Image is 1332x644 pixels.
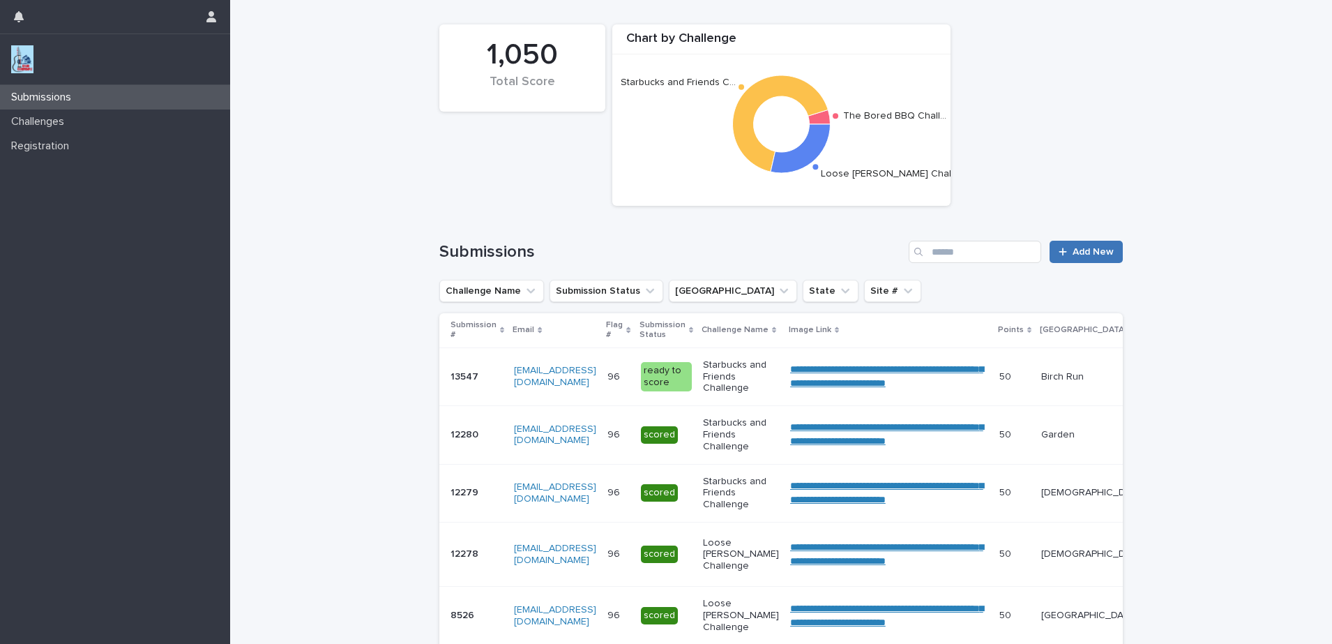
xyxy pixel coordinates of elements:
p: Registration [6,140,80,153]
p: 96 [607,426,623,441]
p: [GEOGRAPHIC_DATA] [1041,610,1145,622]
p: 50 [999,484,1014,499]
div: Total Score [463,75,582,104]
p: 96 [607,546,623,560]
p: 50 [999,607,1014,622]
a: [EMAIL_ADDRESS][DOMAIN_NAME] [514,605,596,627]
div: scored [641,546,678,563]
p: Image Link [789,322,831,338]
p: [GEOGRAPHIC_DATA] [1040,322,1127,338]
h1: Submissions [439,242,903,262]
p: Starbucks and Friends Challenge [703,417,779,452]
p: Email [513,322,534,338]
button: Challenge Name [439,280,544,302]
p: Birch Run [1041,371,1145,383]
p: 12278 [451,546,481,560]
a: [EMAIL_ADDRESS][DOMAIN_NAME] [514,482,596,504]
p: Submission # [451,317,497,343]
a: [EMAIL_ADDRESS][DOMAIN_NAME] [514,366,596,387]
p: Challenge Name [702,322,769,338]
p: Points [998,322,1024,338]
p: Flag # [606,317,623,343]
p: Challenges [6,115,75,128]
p: Submission Status [639,317,686,343]
p: [DEMOGRAPHIC_DATA] [1041,548,1145,560]
p: 50 [999,426,1014,441]
p: 50 [999,546,1014,560]
input: Search [909,241,1041,263]
div: scored [641,484,678,502]
button: Closest City [669,280,797,302]
span: Add New [1073,247,1114,257]
p: Loose [PERSON_NAME] Challenge [703,598,779,633]
p: Garden [1041,429,1145,441]
p: 96 [607,484,623,499]
a: [EMAIL_ADDRESS][DOMAIN_NAME] [514,424,596,446]
p: Submissions [6,91,82,104]
div: Chart by Challenge [612,31,951,54]
p: [DEMOGRAPHIC_DATA] [1041,487,1145,499]
p: Loose [PERSON_NAME] Challenge [703,537,779,572]
div: scored [641,607,678,624]
button: Submission Status [550,280,663,302]
p: 12280 [451,426,481,441]
p: 8526 [451,607,477,622]
a: [EMAIL_ADDRESS][DOMAIN_NAME] [514,544,596,565]
div: 1,050 [463,38,582,73]
p: 50 [999,368,1014,383]
text: Loose [PERSON_NAME] Challenge [821,169,977,179]
button: Site # [864,280,921,302]
button: State [803,280,858,302]
p: Starbucks and Friends Challenge [703,359,779,394]
div: ready to score [641,362,692,391]
img: jxsLJbdS1eYBI7rVAS4p [11,45,33,73]
p: 12279 [451,484,481,499]
text: Starbucks and Friends C… [621,77,736,87]
p: 13547 [451,368,481,383]
text: The Bored BBQ Chall… [843,110,946,120]
a: Add New [1050,241,1123,263]
p: Starbucks and Friends Challenge [703,476,779,511]
p: 96 [607,368,623,383]
div: scored [641,426,678,444]
p: 96 [607,607,623,622]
